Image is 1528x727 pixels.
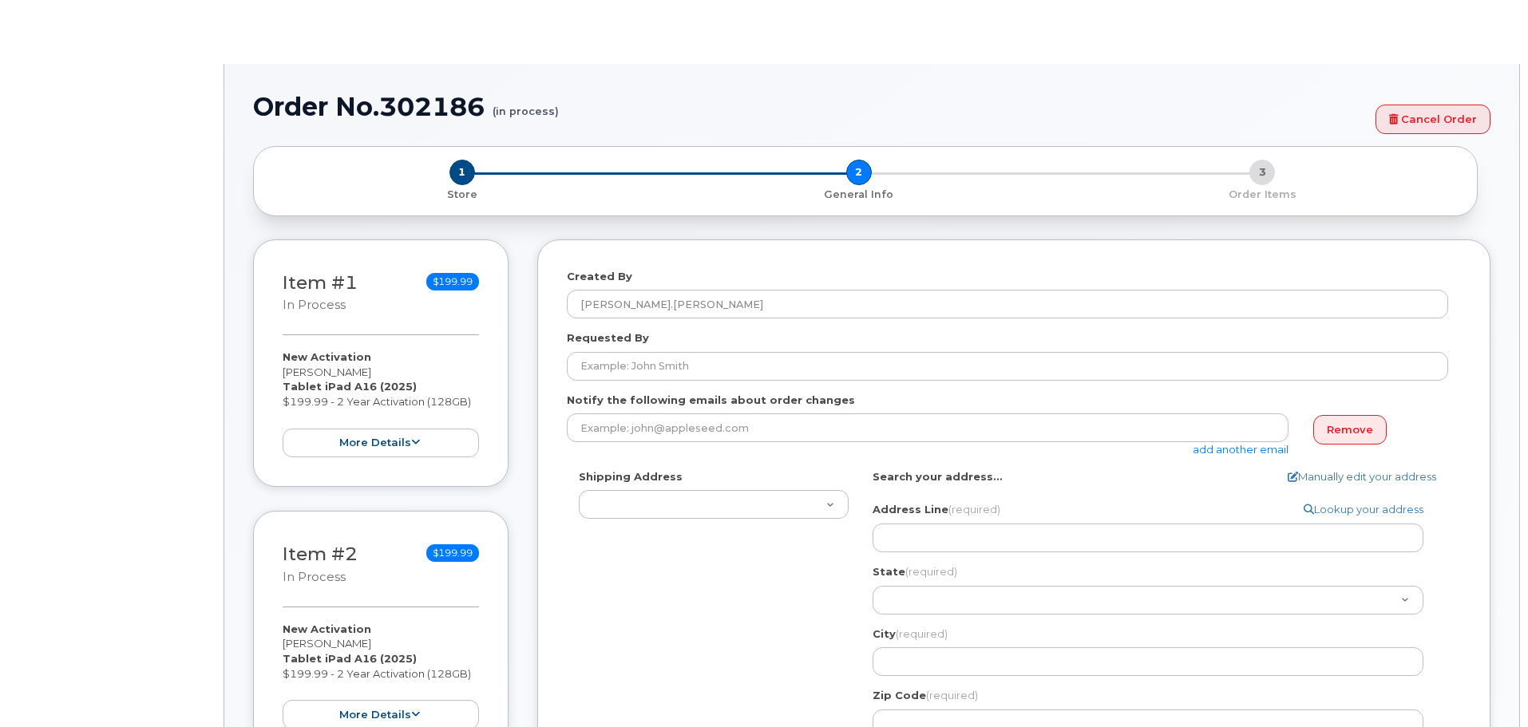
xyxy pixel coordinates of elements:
[926,689,978,701] span: (required)
[426,273,479,290] span: $199.99
[283,350,371,363] strong: New Activation
[873,564,957,579] label: State
[1304,502,1423,517] a: Lookup your address
[267,185,657,202] a: 1 Store
[283,429,479,458] button: more details
[1193,443,1289,456] a: add another email
[283,273,358,314] h3: Item #1
[896,627,948,640] span: (required)
[283,570,346,584] small: in process
[873,688,978,703] label: Zip Code
[567,352,1448,381] input: Example: John Smith
[873,626,948,642] label: City
[1288,469,1436,484] a: Manually edit your address
[1313,415,1387,444] a: Remove
[905,565,957,578] span: (required)
[567,413,1289,442] input: Example: john@appleseed.com
[493,93,559,117] small: (in process)
[449,160,475,185] span: 1
[567,330,649,346] label: Requested By
[283,622,371,635] strong: New Activation
[567,393,855,408] label: Notify the following emails about order changes
[283,298,346,312] small: in process
[253,93,1368,121] h1: Order No.302186
[948,503,1000,516] span: (required)
[873,469,1003,484] label: Search your address...
[283,380,417,393] strong: Tablet iPad A16 (2025)
[1376,105,1490,134] a: Cancel Order
[283,350,479,457] div: [PERSON_NAME] $199.99 - 2 Year Activation (128GB)
[567,269,632,284] label: Created By
[579,469,683,484] label: Shipping Address
[283,652,417,665] strong: Tablet iPad A16 (2025)
[873,502,1000,517] label: Address Line
[283,544,358,585] h3: Item #2
[426,544,479,562] span: $199.99
[273,188,651,202] p: Store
